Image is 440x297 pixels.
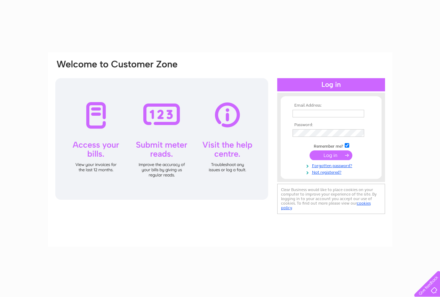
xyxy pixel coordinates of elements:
[293,162,371,168] a: Forgotten password?
[277,184,385,214] div: Clear Business would like to place cookies on your computer to improve your experience of the sit...
[291,123,371,127] th: Password:
[293,168,371,175] a: Not registered?
[291,103,371,108] th: Email Address:
[291,142,371,149] td: Remember me?
[281,201,371,210] a: cookies policy
[310,150,352,160] input: Submit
